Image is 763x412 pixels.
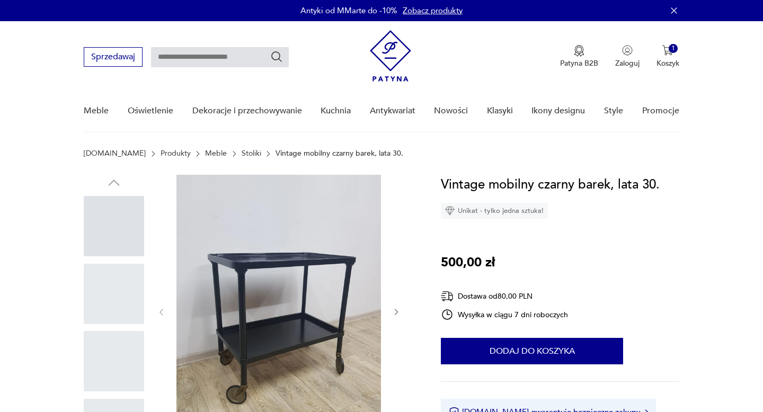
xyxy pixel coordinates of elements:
[205,149,227,158] a: Meble
[615,45,640,68] button: Zaloguj
[270,50,283,63] button: Szukaj
[604,91,623,131] a: Style
[441,175,660,195] h1: Vintage mobilny czarny barek, lata 30.
[615,58,640,68] p: Zaloguj
[84,54,143,61] a: Sprzedawaj
[441,253,495,273] p: 500,00 zł
[560,45,598,68] button: Patyna B2B
[300,5,397,16] p: Antyki od MMarte do -10%
[656,45,679,68] button: 1Koszyk
[531,91,585,131] a: Ikony designu
[403,5,463,16] a: Zobacz produkty
[642,91,679,131] a: Promocje
[434,91,468,131] a: Nowości
[441,290,568,303] div: Dostawa od 80,00 PLN
[321,91,351,131] a: Kuchnia
[84,149,146,158] a: [DOMAIN_NAME]
[161,149,191,158] a: Produkty
[370,30,411,82] img: Patyna - sklep z meblami i dekoracjami vintage
[622,45,633,56] img: Ikonka użytkownika
[574,45,584,57] img: Ikona medalu
[84,91,109,131] a: Meble
[242,149,261,158] a: Stoliki
[128,91,173,131] a: Oświetlenie
[84,47,143,67] button: Sprzedawaj
[662,45,673,56] img: Ikona koszyka
[560,45,598,68] a: Ikona medaluPatyna B2B
[276,149,403,158] p: Vintage mobilny czarny barek, lata 30.
[445,206,455,216] img: Ikona diamentu
[487,91,513,131] a: Klasyki
[441,290,454,303] img: Ikona dostawy
[656,58,679,68] p: Koszyk
[370,91,415,131] a: Antykwariat
[560,58,598,68] p: Patyna B2B
[669,44,678,53] div: 1
[192,91,302,131] a: Dekoracje i przechowywanie
[441,338,623,364] button: Dodaj do koszyka
[441,308,568,321] div: Wysyłka w ciągu 7 dni roboczych
[441,203,548,219] div: Unikat - tylko jedna sztuka!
